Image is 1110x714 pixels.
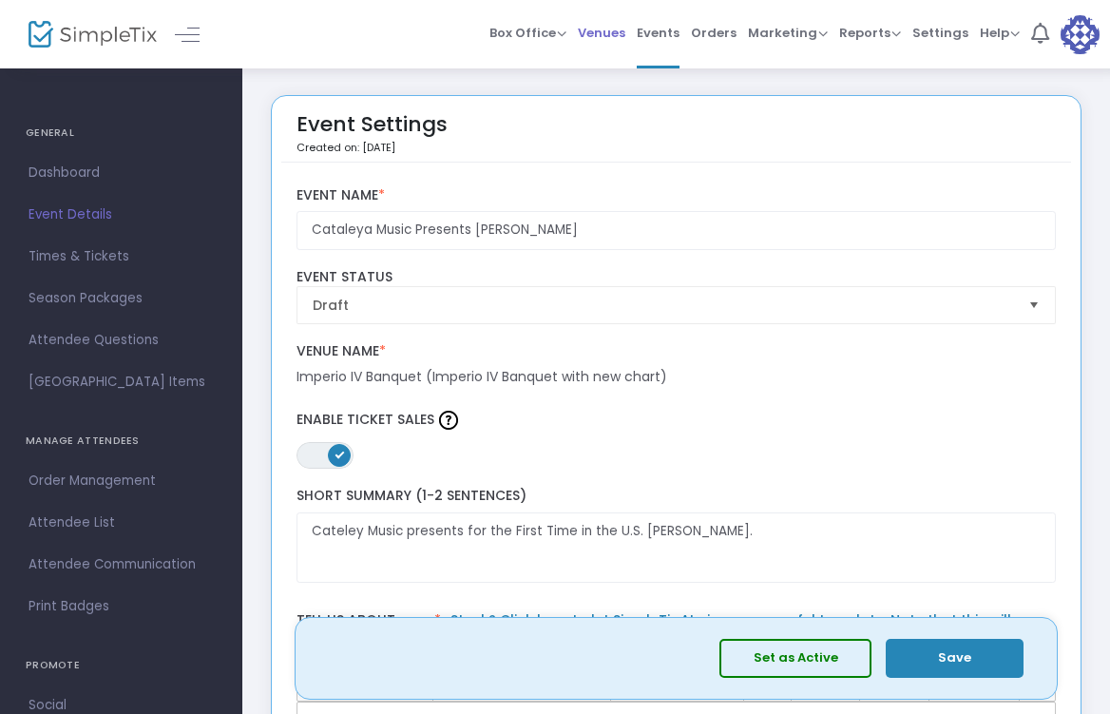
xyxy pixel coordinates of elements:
span: Reports [839,24,901,42]
span: Settings [912,9,968,57]
label: Event Name [297,187,1057,204]
a: Stuck? Click here to let SimpleTix AI give you a useful template. Note that this will overwrite y... [450,610,1011,646]
div: Imperio IV Banquet (Imperio IV Banquet with new chart) [297,367,1057,387]
span: Marketing [748,24,828,42]
img: question-mark [439,411,458,430]
h4: MANAGE ATTENDEES [26,422,217,460]
div: Event Settings [297,106,448,162]
span: Times & Tickets [29,244,214,269]
span: Short Summary (1-2 Sentences) [297,486,526,505]
span: Events [637,9,679,57]
span: Event Details [29,203,214,227]
button: Set as Active [719,639,871,678]
label: Event Status [297,269,1057,286]
label: Venue Name [297,343,1057,360]
span: ON [335,450,344,459]
input: Enter Event Name [297,211,1057,250]
p: Created on: [DATE] [297,140,448,156]
label: Enable Ticket Sales [297,406,1057,434]
span: Draft [313,296,1014,315]
span: Box Office [489,24,566,42]
span: Orders [691,9,737,57]
span: Season Packages [29,286,214,311]
button: Select [1021,287,1047,323]
span: Print Badges [29,594,214,619]
span: Attendee List [29,511,214,535]
span: Dashboard [29,161,214,185]
span: Venues [578,9,625,57]
span: Attendee Questions [29,328,214,353]
span: Help [980,24,1020,42]
label: Tell us about your event [287,602,1065,664]
span: Attendee Communication [29,552,214,577]
span: [GEOGRAPHIC_DATA] Items [29,370,214,395]
h4: GENERAL [26,114,217,152]
h4: PROMOTE [26,646,217,685]
span: Order Management [29,469,214,493]
button: Save [886,639,1024,678]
